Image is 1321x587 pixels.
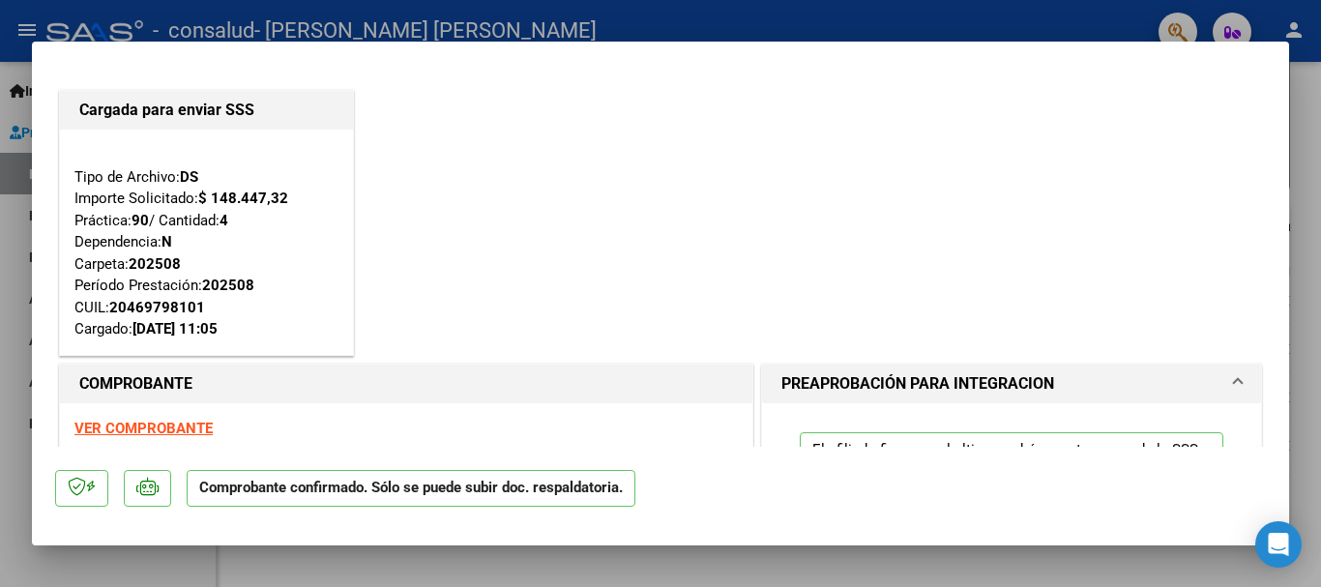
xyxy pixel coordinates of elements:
[180,168,198,186] strong: DS
[79,374,192,393] strong: COMPROBANTE
[1255,521,1302,568] div: Open Intercom Messenger
[198,190,288,207] strong: $ 148.447,32
[132,320,218,338] strong: [DATE] 11:05
[220,212,228,229] strong: 4
[187,470,635,508] p: Comprobante confirmado. Sólo se puede subir doc. respaldatoria.
[132,212,149,229] strong: 90
[762,365,1261,403] mat-expansion-panel-header: PREAPROBACIÓN PARA INTEGRACION
[800,432,1223,505] p: El afiliado figura en el ultimo padrón que tenemos de la SSS de
[129,255,181,273] strong: 202508
[161,233,172,250] strong: N
[74,420,213,437] a: VER COMPROBANTE
[79,99,334,122] h1: Cargada para enviar SSS
[109,297,205,319] div: 20469798101
[781,372,1054,396] h1: PREAPROBACIÓN PARA INTEGRACION
[202,277,254,294] strong: 202508
[74,144,338,340] div: Tipo de Archivo: Importe Solicitado: Práctica: / Cantidad: Dependencia: Carpeta: Período Prestaci...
